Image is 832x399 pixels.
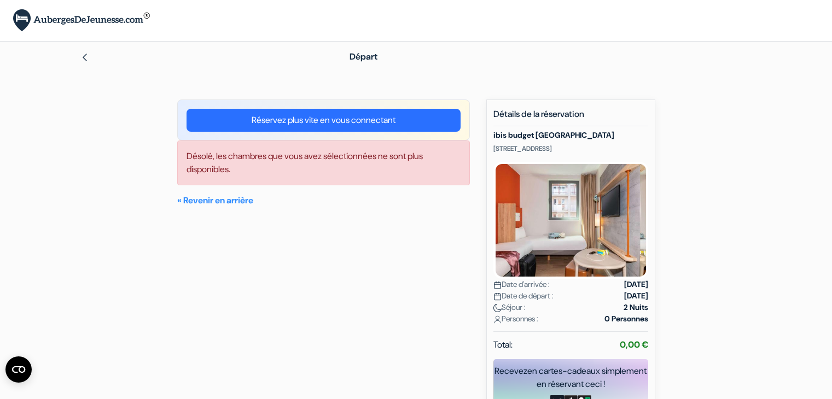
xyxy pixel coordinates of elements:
img: calendar.svg [493,292,502,301]
h5: ibis budget [GEOGRAPHIC_DATA] [493,131,648,140]
img: calendar.svg [493,281,502,289]
strong: 0 Personnes [604,313,648,325]
span: Séjour : [493,302,526,313]
strong: 2 Nuits [624,302,648,313]
span: Date de départ : [493,290,554,302]
strong: 0,00 € [620,339,648,350]
div: Recevez en cartes-cadeaux simplement en réservant ceci ! [493,365,648,391]
strong: [DATE] [624,290,648,302]
img: moon.svg [493,304,502,312]
p: [STREET_ADDRESS] [493,144,648,153]
span: Départ [350,51,377,62]
div: Désolé, les chambres que vous avez sélectionnées ne sont plus disponibles. [177,140,470,185]
span: Personnes : [493,313,538,325]
img: left_arrow.svg [80,53,89,62]
strong: [DATE] [624,279,648,290]
img: user_icon.svg [493,315,502,324]
img: AubergesDeJeunesse.com [13,9,150,32]
a: Réservez plus vite en vous connectant [187,109,461,132]
span: Date d'arrivée : [493,279,550,290]
span: Total: [493,338,513,351]
h5: Détails de la réservation [493,109,648,126]
a: « Revenir en arrière [177,195,253,206]
button: Ouvrir le widget CMP [5,356,32,383]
